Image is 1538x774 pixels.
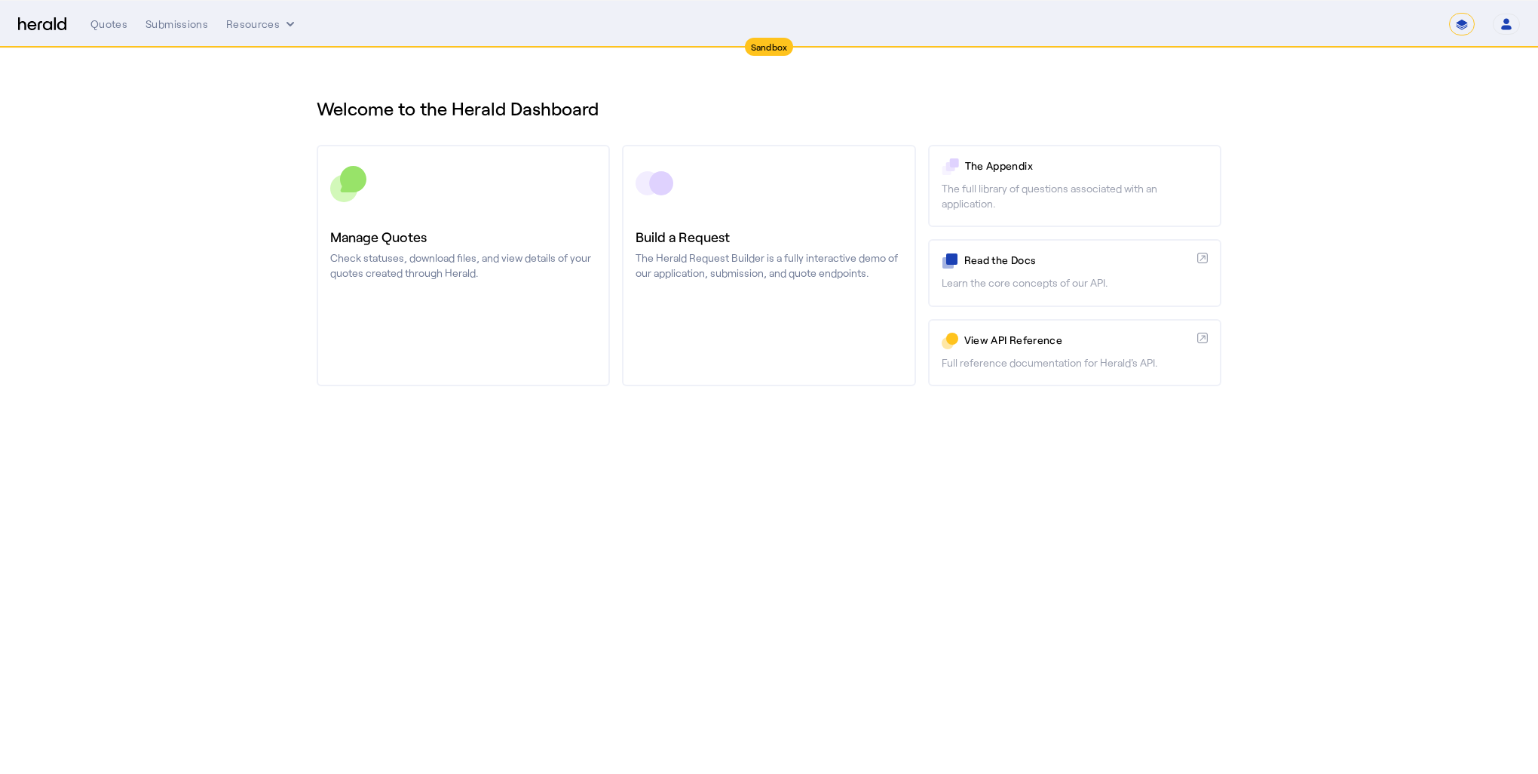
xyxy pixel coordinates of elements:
p: The full library of questions associated with an application. [942,181,1208,211]
a: Read the DocsLearn the core concepts of our API. [928,239,1221,306]
a: View API ReferenceFull reference documentation for Herald's API. [928,319,1221,386]
img: Herald Logo [18,17,66,32]
a: Manage QuotesCheck statuses, download files, and view details of your quotes created through Herald. [317,145,610,386]
a: Build a RequestThe Herald Request Builder is a fully interactive demo of our application, submiss... [622,145,915,386]
h3: Manage Quotes [330,226,596,247]
p: Read the Docs [964,253,1191,268]
h3: Build a Request [636,226,902,247]
p: Check statuses, download files, and view details of your quotes created through Herald. [330,250,596,281]
p: View API Reference [964,333,1191,348]
a: The AppendixThe full library of questions associated with an application. [928,145,1221,227]
div: Submissions [146,17,208,32]
p: The Appendix [965,158,1208,174]
p: Full reference documentation for Herald's API. [942,355,1208,370]
button: Resources dropdown menu [226,17,298,32]
h1: Welcome to the Herald Dashboard [317,97,1221,121]
p: Learn the core concepts of our API. [942,275,1208,290]
div: Sandbox [745,38,794,56]
p: The Herald Request Builder is a fully interactive demo of our application, submission, and quote ... [636,250,902,281]
div: Quotes [90,17,127,32]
